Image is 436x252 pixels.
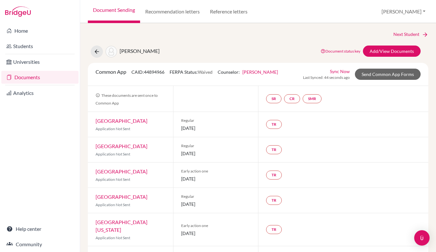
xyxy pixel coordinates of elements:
a: Sync Now [330,68,350,75]
span: Application Not Sent [96,235,130,240]
span: Application Not Sent [96,152,130,156]
a: CR [284,94,300,103]
span: [DATE] [181,230,251,237]
a: Document status key [321,49,360,54]
span: [DATE] [181,201,251,207]
a: Universities [1,55,79,68]
a: Home [1,24,79,37]
span: Early action one [181,223,251,229]
span: Common App [96,69,126,75]
span: Regular [181,118,251,123]
span: Application Not Sent [96,126,130,131]
span: [DATE] [181,175,251,182]
span: Waived [198,69,213,75]
a: Community [1,238,79,251]
a: TR [266,120,282,129]
a: Students [1,40,79,53]
span: [DATE] [181,150,251,157]
span: [PERSON_NAME] [120,48,160,54]
a: [GEOGRAPHIC_DATA] [96,143,147,149]
span: Counselor: [218,69,278,75]
span: Application Not Sent [96,202,130,207]
div: Open Intercom Messenger [414,230,430,246]
a: [GEOGRAPHIC_DATA] [96,194,147,200]
button: [PERSON_NAME] [379,5,428,18]
span: FERPA Status: [170,69,213,75]
a: SR [266,94,281,103]
span: Regular [181,143,251,149]
a: [PERSON_NAME] [242,69,278,75]
a: [GEOGRAPHIC_DATA] [96,118,147,124]
a: Next Student [393,31,428,38]
a: SMR [303,94,322,103]
span: CAID: 44894966 [131,69,164,75]
a: TR [266,225,282,234]
a: Help center [1,223,79,235]
img: Bridge-U [5,6,31,17]
a: Documents [1,71,79,84]
a: TR [266,145,282,154]
span: Last Synced: 44 seconds ago [303,75,350,80]
a: [GEOGRAPHIC_DATA] [96,168,147,174]
span: [DATE] [181,125,251,131]
span: These documents are sent once to Common App [96,93,158,105]
span: Application Not Sent [96,177,130,182]
a: TR [266,171,282,180]
a: Send Common App Forms [355,69,421,80]
span: Regular [181,194,251,199]
a: Analytics [1,87,79,99]
a: Add/View Documents [363,46,421,57]
a: TR [266,196,282,205]
span: Early action one [181,168,251,174]
a: [GEOGRAPHIC_DATA][US_STATE] [96,219,147,233]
